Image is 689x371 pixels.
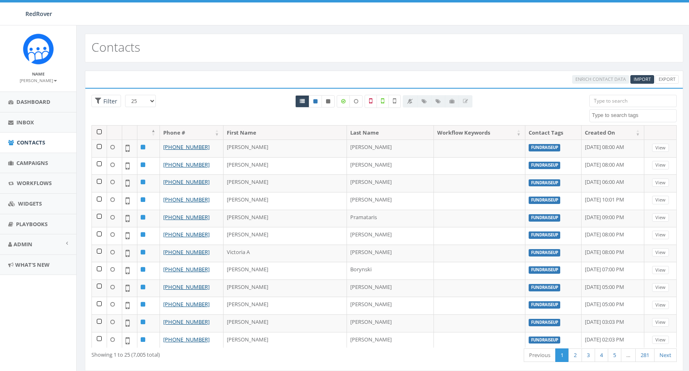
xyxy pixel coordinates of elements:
td: [PERSON_NAME] [347,157,434,175]
i: This phone number is subscribed and will receive texts. [313,99,317,104]
a: [PHONE_NUMBER] [163,283,210,291]
label: FundraiseUp [529,337,561,344]
th: Workflow Keywords: activate to sort column ascending [434,126,525,140]
a: … [621,348,636,362]
a: View [652,213,669,222]
a: [PHONE_NUMBER] [163,231,210,238]
span: CSV files only [634,76,651,82]
span: Widgets [18,200,42,207]
small: Name [32,71,45,77]
td: [PERSON_NAME] [347,174,434,192]
i: This phone number is unsubscribed and has opted-out of all texts. [326,99,330,104]
img: Rally_Corp_Icon.png [23,34,54,64]
td: [DATE] 08:00 PM [582,245,644,262]
td: [PERSON_NAME] [347,140,434,157]
a: [PHONE_NUMBER] [163,143,210,151]
th: Created On: activate to sort column ascending [582,126,644,140]
a: Next [654,348,677,362]
a: Import [630,75,654,84]
td: [DATE] 08:00 PM [582,227,644,245]
a: [PHONE_NUMBER] [163,336,210,343]
a: 5 [608,348,621,362]
a: [PHONE_NUMBER] [163,213,210,221]
td: [DATE] 03:03 PM [582,314,644,332]
label: FundraiseUp [529,284,561,291]
a: [PHONE_NUMBER] [163,248,210,256]
th: First Name [224,126,347,140]
a: View [652,301,669,309]
th: Contact Tags [525,126,582,140]
input: Type to search [589,95,677,107]
th: Phone #: activate to sort column ascending [160,126,224,140]
td: [PERSON_NAME] [224,227,347,245]
div: Showing 1 to 25 (7,005 total) [91,348,328,359]
a: 1 [555,348,569,362]
span: RedRover [25,10,52,18]
a: View [652,266,669,275]
span: Inbox [16,119,34,126]
h2: Contacts [91,40,140,54]
td: [PERSON_NAME] [224,210,347,227]
td: [DATE] 05:00 PM [582,297,644,314]
td: [PERSON_NAME] [347,332,434,350]
label: FundraiseUp [529,231,561,239]
label: FundraiseUp [529,179,561,187]
a: 3 [582,348,595,362]
label: FundraiseUp [529,319,561,326]
label: FundraiseUp [529,214,561,222]
span: Admin [14,240,32,248]
label: Data not Enriched [349,95,363,108]
td: [PERSON_NAME] [224,192,347,210]
a: [PHONE_NUMBER] [163,318,210,325]
td: [PERSON_NAME] [224,140,347,157]
a: View [652,179,669,187]
span: Dashboard [16,98,50,105]
a: View [652,161,669,169]
span: Campaigns [16,159,48,167]
a: [PHONE_NUMBER] [163,266,210,273]
a: [PHONE_NUMBER] [163,196,210,203]
label: FundraiseUp [529,144,561,151]
label: FundraiseUp [529,266,561,274]
td: [DATE] 09:00 PM [582,210,644,227]
a: View [652,248,669,257]
td: [PERSON_NAME] [224,332,347,350]
td: [PERSON_NAME] [224,174,347,192]
td: Borynski [347,262,434,279]
a: View [652,336,669,344]
td: [PERSON_NAME] [224,157,347,175]
td: [DATE] 06:00 AM [582,174,644,192]
a: [PHONE_NUMBER] [163,300,210,308]
a: All contacts [295,95,309,108]
label: Data Enriched [337,95,350,108]
label: FundraiseUp [529,249,561,256]
th: Last Name [347,126,434,140]
a: View [652,144,669,152]
td: [PERSON_NAME] [347,297,434,314]
td: [DATE] 02:03 PM [582,332,644,350]
a: Previous [524,348,556,362]
td: [DATE] 07:00 PM [582,262,644,279]
td: Victoria A [224,245,347,262]
span: Playbooks [16,220,48,228]
small: [PERSON_NAME] [20,78,57,83]
td: [PERSON_NAME] [347,314,434,332]
a: Active [309,95,322,108]
label: Not a Mobile [365,95,377,108]
a: View [652,231,669,239]
span: Import [634,76,651,82]
label: FundraiseUp [529,301,561,309]
textarea: Search [592,112,676,119]
label: FundraiseUp [529,197,561,204]
span: Advance Filter [91,95,121,108]
a: View [652,283,669,292]
a: Export [655,75,679,84]
td: [DATE] 05:00 PM [582,279,644,297]
a: [PHONE_NUMBER] [163,161,210,168]
td: [PERSON_NAME] [224,314,347,332]
a: View [652,318,669,327]
span: Workflows [17,179,52,187]
td: [PERSON_NAME] [224,297,347,314]
a: Opted Out [322,95,335,108]
td: [PERSON_NAME] [224,262,347,279]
